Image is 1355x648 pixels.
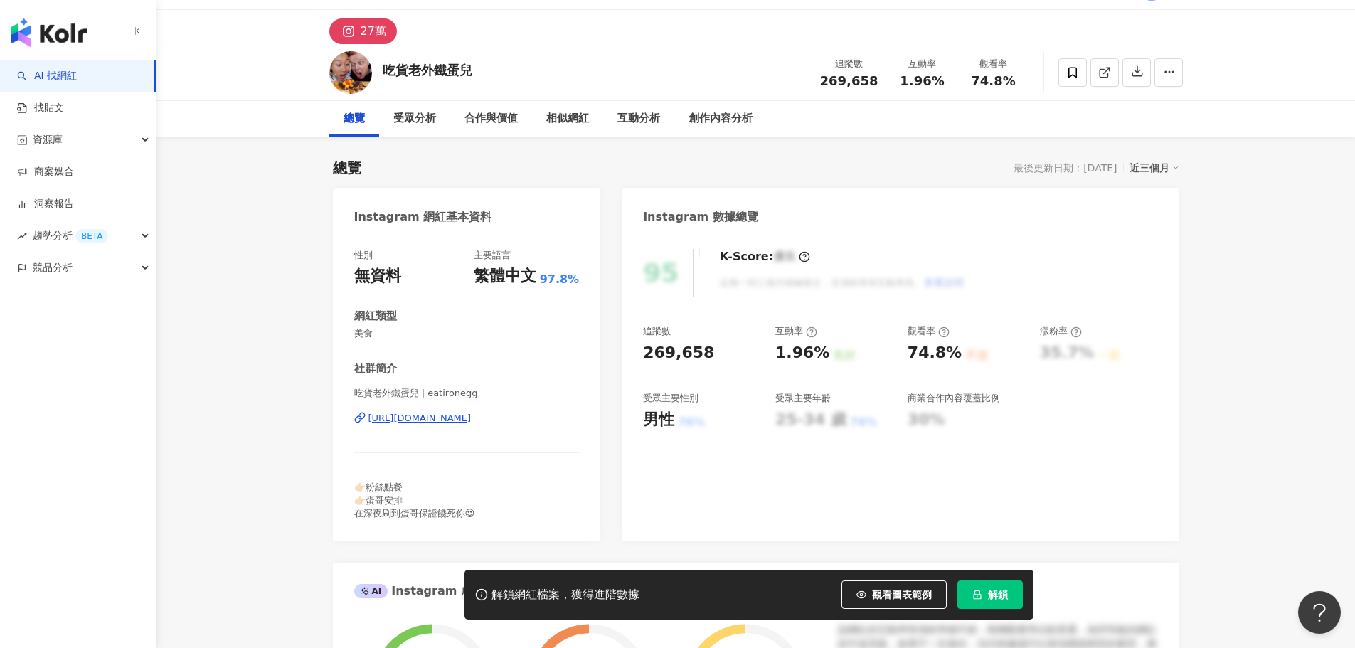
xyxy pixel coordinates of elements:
div: 受眾主要性別 [643,392,698,405]
div: 性別 [354,249,373,262]
div: 商業合作內容覆蓋比例 [908,392,1000,405]
div: Instagram 數據總覽 [643,209,758,225]
div: K-Score : [720,249,810,265]
div: 1.96% [775,342,829,364]
div: Instagram 網紅基本資料 [354,209,492,225]
span: 74.8% [971,74,1015,88]
span: 1.96% [900,74,944,88]
div: 社群簡介 [354,361,397,376]
div: 繁體中文 [474,265,536,287]
button: 觀看圖表範例 [841,580,947,609]
div: 主要語言 [474,249,511,262]
div: 吃貨老外鐵蛋兒 [383,61,472,79]
div: 27萬 [361,21,386,41]
span: 👉🏻粉絲點餐 👉🏻蛋哥安排 在深夜刷到蛋哥保證饞死你😍 [354,482,475,518]
div: 追蹤數 [820,57,878,71]
div: 269,658 [643,342,714,364]
span: 觀看圖表範例 [872,589,932,600]
div: 74.8% [908,342,962,364]
span: 資源庫 [33,124,63,156]
a: 洞察報告 [17,197,74,211]
div: 受眾主要年齡 [775,392,831,405]
div: 最後更新日期：[DATE] [1014,162,1117,174]
div: 總覽 [333,158,361,178]
div: [URL][DOMAIN_NAME] [368,412,472,425]
div: 互動率 [775,325,817,338]
div: 漲粉率 [1040,325,1082,338]
div: 相似網紅 [546,110,589,127]
div: 男性 [643,409,674,431]
button: 解鎖 [957,580,1023,609]
a: 商案媒合 [17,165,74,179]
div: 互動率 [896,57,950,71]
a: [URL][DOMAIN_NAME] [354,412,580,425]
div: 受眾分析 [393,110,436,127]
span: rise [17,231,27,241]
span: 吃貨老外鐵蛋兒 | eatironegg [354,387,580,400]
div: 總覽 [344,110,365,127]
a: searchAI 找網紅 [17,69,77,83]
a: 找貼文 [17,101,64,115]
div: 近三個月 [1130,159,1179,177]
div: 網紅類型 [354,309,397,324]
span: 競品分析 [33,252,73,284]
span: 97.8% [540,272,580,287]
div: 無資料 [354,265,401,287]
img: logo [11,18,87,47]
div: 創作內容分析 [689,110,753,127]
button: 27萬 [329,18,397,44]
span: 美食 [354,327,580,340]
span: lock [972,590,982,600]
div: 觀看率 [967,57,1021,71]
div: 追蹤數 [643,325,671,338]
div: 互動分析 [617,110,660,127]
div: 觀看率 [908,325,950,338]
div: BETA [75,229,108,243]
div: 解鎖網紅檔案，獲得進階數據 [491,588,639,602]
span: 趨勢分析 [33,220,108,252]
span: 解鎖 [988,589,1008,600]
span: 269,658 [820,73,878,88]
div: 合作與價值 [464,110,518,127]
img: KOL Avatar [329,51,372,94]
